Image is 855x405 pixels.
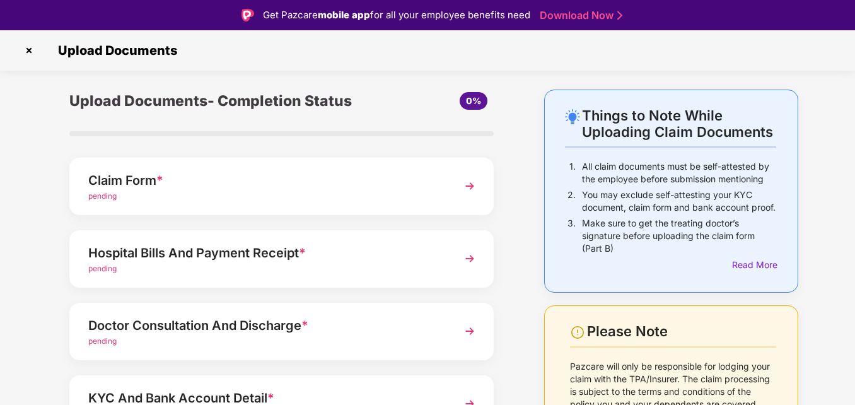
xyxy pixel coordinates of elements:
p: 1. [569,160,576,185]
div: Upload Documents- Completion Status [69,90,352,112]
div: Doctor Consultation And Discharge [88,315,442,336]
p: 2. [567,189,576,214]
p: 3. [567,217,576,255]
div: Read More [732,258,776,272]
a: Download Now [540,9,619,22]
div: Claim Form [88,170,442,191]
p: You may exclude self-attesting your KYC document, claim form and bank account proof. [582,189,776,214]
img: svg+xml;base64,PHN2ZyBpZD0iTmV4dCIgeG1sbnM9Imh0dHA6Ly93d3cudzMub3JnLzIwMDAvc3ZnIiB3aWR0aD0iMzYiIG... [458,320,481,343]
img: svg+xml;base64,PHN2ZyBpZD0iQ3Jvc3MtMzJ4MzIiIHhtbG5zPSJodHRwOi8vd3d3LnczLm9yZy8yMDAwL3N2ZyIgd2lkdG... [19,40,39,61]
div: Things to Note While Uploading Claim Documents [582,107,776,140]
img: Logo [241,9,254,21]
span: 0% [466,95,481,106]
p: Make sure to get the treating doctor’s signature before uploading the claim form (Part B) [582,217,776,255]
span: pending [88,336,117,346]
span: pending [88,264,117,273]
img: svg+xml;base64,PHN2ZyB4bWxucz0iaHR0cDovL3d3dy53My5vcmcvMjAwMC9zdmciIHdpZHRoPSIyNC4wOTMiIGhlaWdodD... [565,109,580,124]
p: All claim documents must be self-attested by the employee before submission mentioning [582,160,776,185]
span: pending [88,191,117,201]
div: Get Pazcare for all your employee benefits need [263,8,530,23]
img: svg+xml;base64,PHN2ZyBpZD0iTmV4dCIgeG1sbnM9Imh0dHA6Ly93d3cudzMub3JnLzIwMDAvc3ZnIiB3aWR0aD0iMzYiIG... [458,247,481,270]
img: svg+xml;base64,PHN2ZyBpZD0iV2FybmluZ18tXzI0eDI0IiBkYXRhLW5hbWU9Ildhcm5pbmcgLSAyNHgyNCIgeG1sbnM9Im... [570,325,585,340]
img: svg+xml;base64,PHN2ZyBpZD0iTmV4dCIgeG1sbnM9Imh0dHA6Ly93d3cudzMub3JnLzIwMDAvc3ZnIiB3aWR0aD0iMzYiIG... [458,175,481,197]
div: Hospital Bills And Payment Receipt [88,243,442,263]
span: Upload Documents [45,43,183,58]
div: Please Note [587,323,776,340]
strong: mobile app [318,9,370,21]
img: Stroke [617,9,622,22]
